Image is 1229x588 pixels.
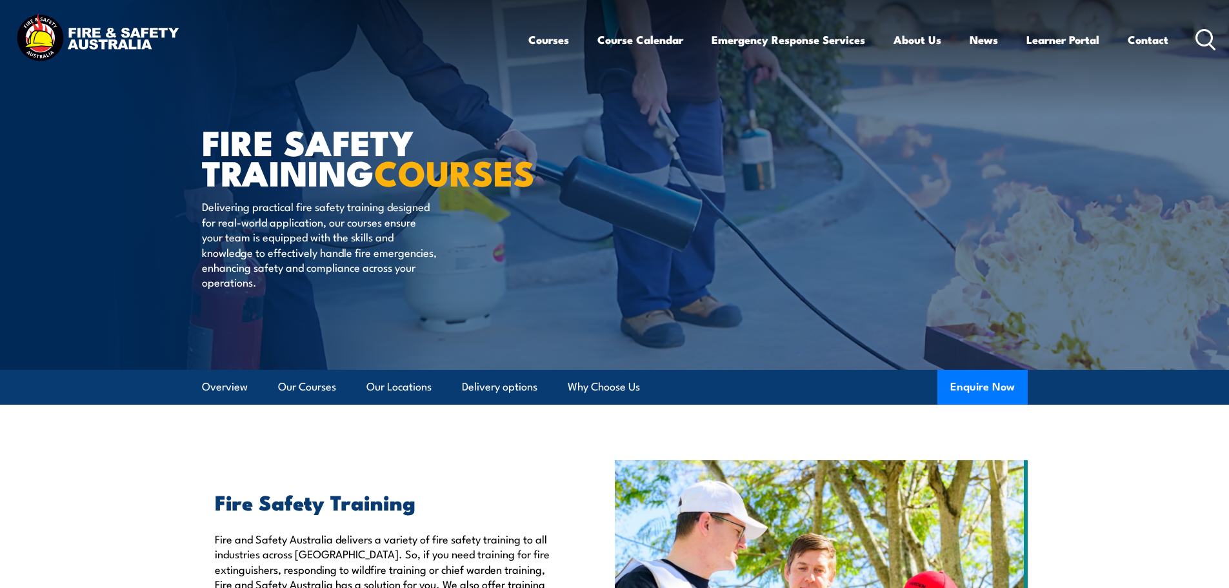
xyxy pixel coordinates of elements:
[597,23,683,57] a: Course Calendar
[568,370,640,404] a: Why Choose Us
[202,199,437,289] p: Delivering practical fire safety training designed for real-world application, our courses ensure...
[894,23,941,57] a: About Us
[374,145,535,198] strong: COURSES
[528,23,569,57] a: Courses
[215,492,555,511] h2: Fire Safety Training
[278,370,336,404] a: Our Courses
[712,23,865,57] a: Emergency Response Services
[1128,23,1168,57] a: Contact
[202,370,248,404] a: Overview
[1026,23,1099,57] a: Learner Portal
[970,23,998,57] a: News
[366,370,432,404] a: Our Locations
[202,127,521,187] h1: FIRE SAFETY TRAINING
[937,370,1028,405] button: Enquire Now
[462,370,537,404] a: Delivery options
